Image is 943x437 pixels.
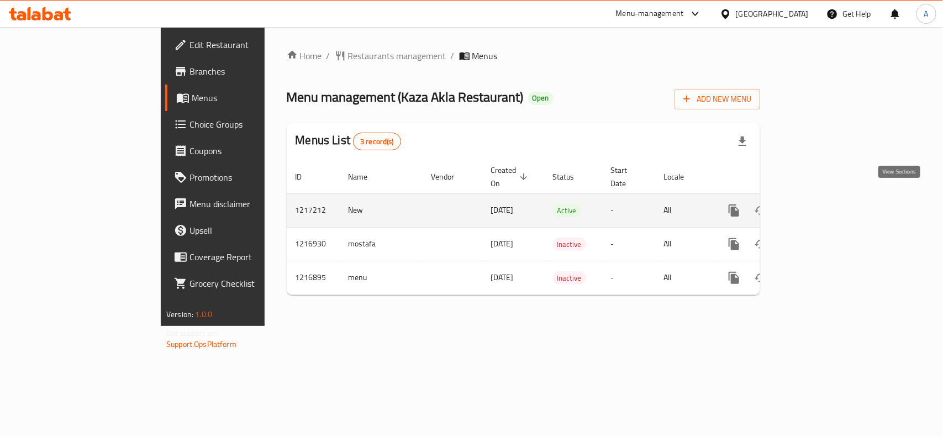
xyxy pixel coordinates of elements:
span: Grocery Checklist [189,277,309,290]
li: / [451,49,455,62]
span: [DATE] [491,203,514,217]
span: Upsell [189,224,309,237]
th: Actions [712,160,836,194]
a: Restaurants management [335,49,446,62]
span: [DATE] [491,236,514,251]
span: Inactive [553,272,586,285]
a: Coverage Report [165,244,318,270]
span: Promotions [189,171,309,184]
span: Active [553,204,581,217]
nav: breadcrumb [287,49,760,62]
span: Inactive [553,238,586,251]
span: 1.0.0 [195,307,212,322]
span: Name [349,170,382,183]
span: Version: [166,307,193,322]
button: Add New Menu [675,89,760,109]
div: Export file [729,128,756,155]
span: Coupons [189,144,309,157]
button: Change Status [747,231,774,257]
span: [DATE] [491,270,514,285]
li: / [326,49,330,62]
a: Support.OpsPlatform [166,337,236,351]
span: Vendor [431,170,469,183]
span: Restaurants management [348,49,446,62]
td: menu [340,261,423,294]
button: more [721,231,747,257]
td: mostafa [340,227,423,261]
table: enhanced table [287,160,836,295]
td: - [602,193,655,227]
a: Coupons [165,138,318,164]
td: All [655,193,712,227]
span: Choice Groups [189,118,309,131]
span: ID [296,170,317,183]
a: Edit Restaurant [165,31,318,58]
button: more [721,197,747,224]
span: Locale [664,170,699,183]
div: Total records count [353,133,401,150]
a: Choice Groups [165,111,318,138]
a: Promotions [165,164,318,191]
span: Get support on: [166,326,217,340]
td: All [655,227,712,261]
a: Grocery Checklist [165,270,318,297]
span: Menu disclaimer [189,197,309,210]
div: Inactive [553,271,586,285]
span: Status [553,170,589,183]
h2: Menus List [296,132,401,150]
span: A [924,8,929,20]
span: Created On [491,164,531,190]
div: [GEOGRAPHIC_DATA] [736,8,809,20]
span: Open [528,93,554,103]
button: Change Status [747,265,774,291]
div: Menu-management [616,7,684,20]
span: Edit Restaurant [189,38,309,51]
span: Menu management ( Kaza Akla Restaurant ) [287,85,524,109]
span: Add New Menu [683,92,751,106]
span: Start Date [611,164,642,190]
span: 3 record(s) [354,136,401,147]
td: - [602,261,655,294]
a: Menus [165,85,318,111]
td: All [655,261,712,294]
span: Branches [189,65,309,78]
span: Coverage Report [189,250,309,264]
button: more [721,265,747,291]
td: - [602,227,655,261]
a: Branches [165,58,318,85]
span: Menus [472,49,498,62]
a: Menu disclaimer [165,191,318,217]
div: Open [528,92,554,105]
span: Menus [192,91,309,104]
a: Upsell [165,217,318,244]
td: New [340,193,423,227]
